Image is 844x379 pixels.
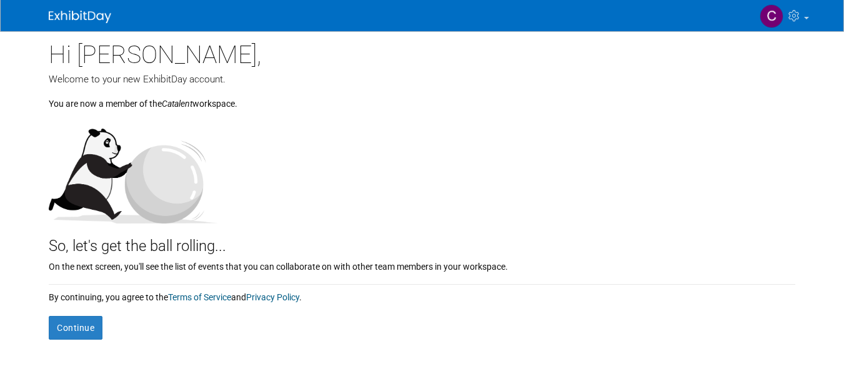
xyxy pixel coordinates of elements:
[162,99,192,109] i: Catalent
[49,224,795,257] div: So, let's get the ball rolling...
[760,4,783,28] img: Christina Szendi
[49,285,795,303] div: By continuing, you agree to the and .
[49,31,795,72] div: Hi [PERSON_NAME],
[246,292,299,302] a: Privacy Policy
[49,86,795,110] div: You are now a member of the workspace.
[49,316,102,340] button: Continue
[49,116,217,224] img: Let's get the ball rolling
[49,72,795,86] div: Welcome to your new ExhibitDay account.
[49,11,111,23] img: ExhibitDay
[49,257,795,273] div: On the next screen, you'll see the list of events that you can collaborate on with other team mem...
[168,292,231,302] a: Terms of Service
